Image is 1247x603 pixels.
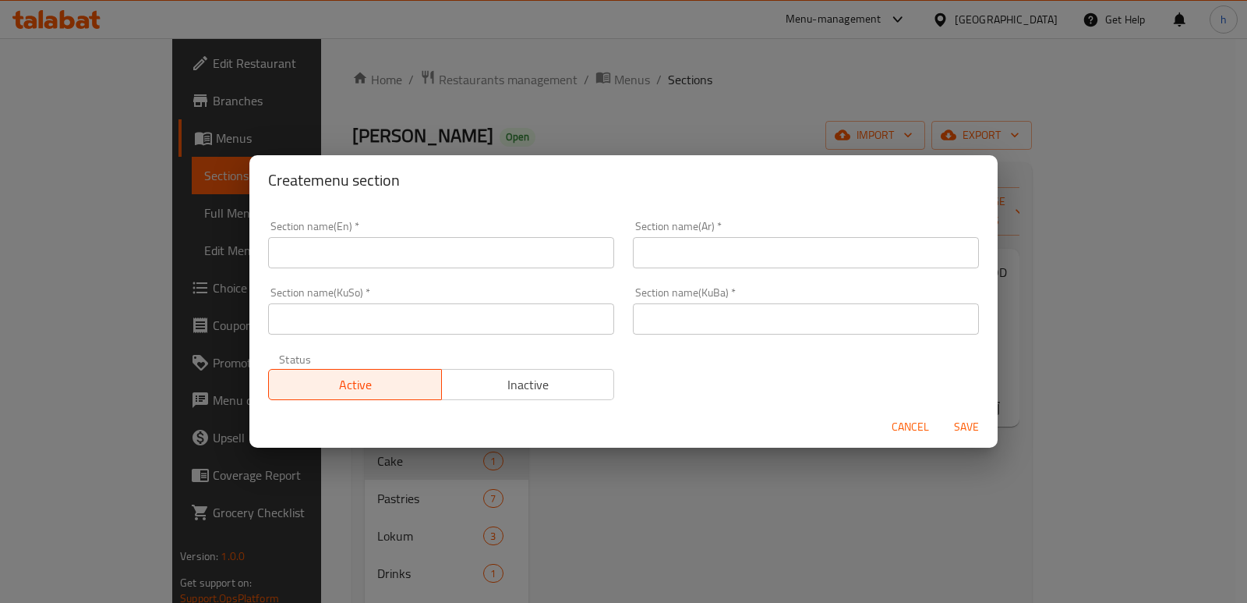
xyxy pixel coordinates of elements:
span: Save [948,417,985,437]
button: Cancel [885,413,935,442]
span: Cancel [892,417,929,437]
input: Please enter section name(KuBa) [633,303,979,335]
input: Please enter section name(ar) [633,237,979,268]
button: Inactive [441,369,615,400]
input: Please enter section name(en) [268,237,614,268]
span: Active [275,374,436,396]
h2: Create menu section [268,168,979,193]
button: Save [941,413,991,442]
span: Inactive [448,374,609,396]
input: Please enter section name(KuSo) [268,303,614,335]
button: Active [268,369,442,400]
